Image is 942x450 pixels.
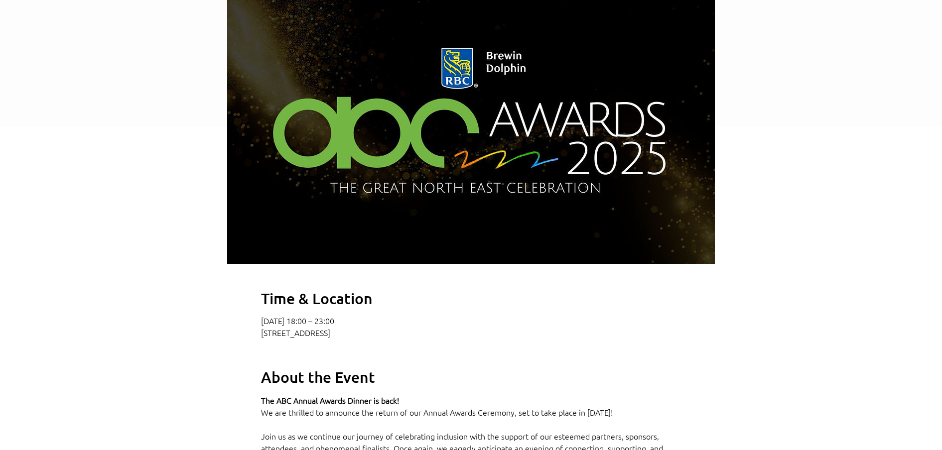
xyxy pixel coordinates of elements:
span: We are thrilled to announce the return of our Annual Awards Ceremony, set to take place in [DATE]! [261,407,613,418]
span: The ABC Annual Awards Dinner is back! [261,395,399,406]
h2: About the Event [261,367,681,387]
p: [STREET_ADDRESS] [261,328,681,337]
h2: Time & Location [261,289,681,308]
p: [DATE] 18:00 – 23:00 [261,316,681,326]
